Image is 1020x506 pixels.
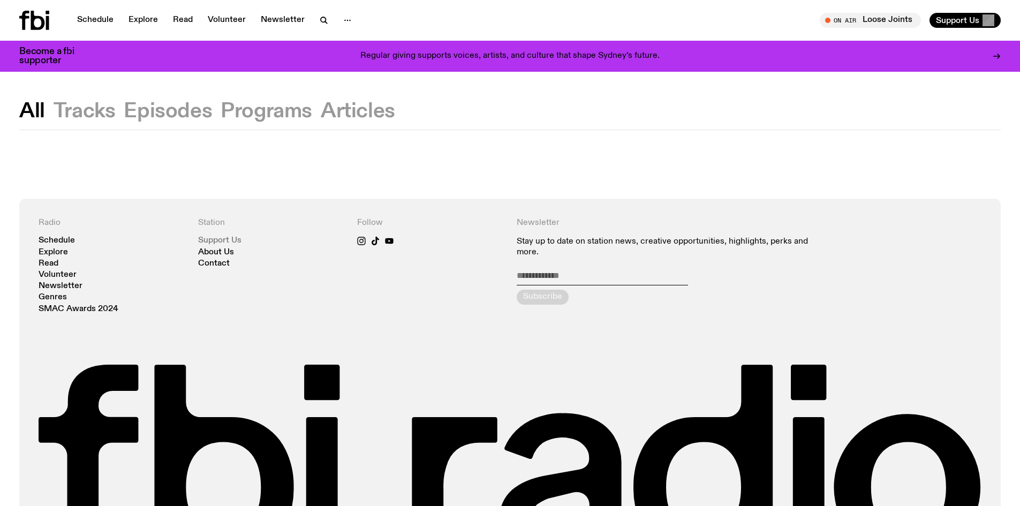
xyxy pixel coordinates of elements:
[39,282,82,290] a: Newsletter
[124,102,212,121] button: Episodes
[167,13,199,28] a: Read
[517,218,822,228] h4: Newsletter
[39,260,58,268] a: Read
[39,237,75,245] a: Schedule
[517,290,569,305] button: Subscribe
[39,218,185,228] h4: Radio
[71,13,120,28] a: Schedule
[198,260,230,268] a: Contact
[517,237,822,257] p: Stay up to date on station news, creative opportunities, highlights, perks and more.
[54,102,116,121] button: Tracks
[360,51,660,61] p: Regular giving supports voices, artists, and culture that shape Sydney’s future.
[198,248,234,256] a: About Us
[357,218,504,228] h4: Follow
[221,102,312,121] button: Programs
[254,13,311,28] a: Newsletter
[122,13,164,28] a: Explore
[198,218,345,228] h4: Station
[39,271,77,279] a: Volunteer
[820,13,921,28] button: On AirLoose Joints
[930,13,1001,28] button: Support Us
[19,47,88,65] h3: Become a fbi supporter
[321,102,395,121] button: Articles
[201,13,252,28] a: Volunteer
[198,237,241,245] a: Support Us
[39,293,67,301] a: Genres
[19,102,45,121] button: All
[39,305,118,313] a: SMAC Awards 2024
[936,16,979,25] span: Support Us
[39,248,68,256] a: Explore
